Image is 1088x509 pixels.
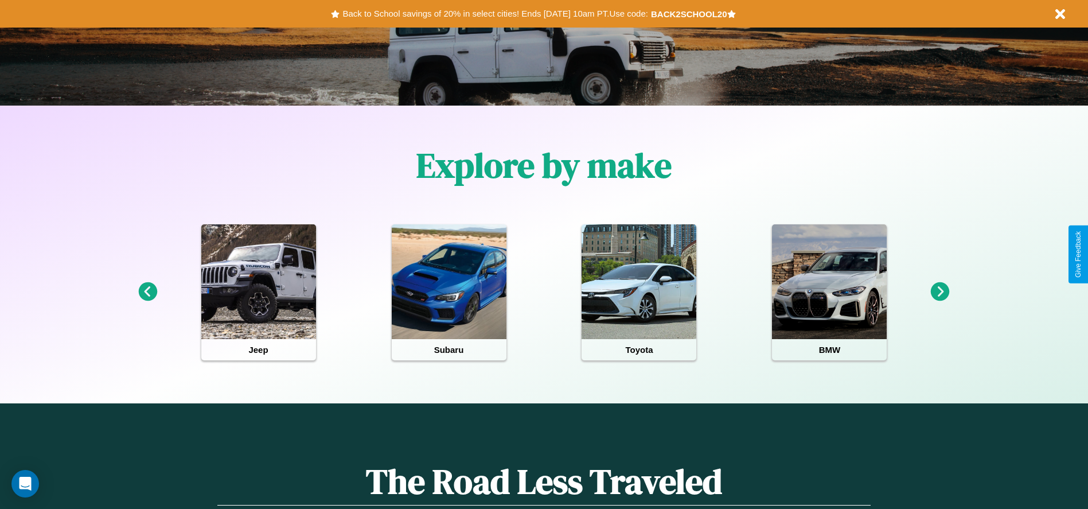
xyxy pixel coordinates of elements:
button: Back to School savings of 20% in select cities! Ends [DATE] 10am PT.Use code: [340,6,650,22]
div: Open Intercom Messenger [11,470,39,498]
b: BACK2SCHOOL20 [651,9,727,19]
h4: Subaru [392,339,506,360]
div: Give Feedback [1074,231,1082,278]
h4: BMW [772,339,887,360]
h4: Toyota [582,339,696,360]
h1: The Road Less Traveled [217,458,870,506]
h1: Explore by make [416,142,672,189]
h4: Jeep [201,339,316,360]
